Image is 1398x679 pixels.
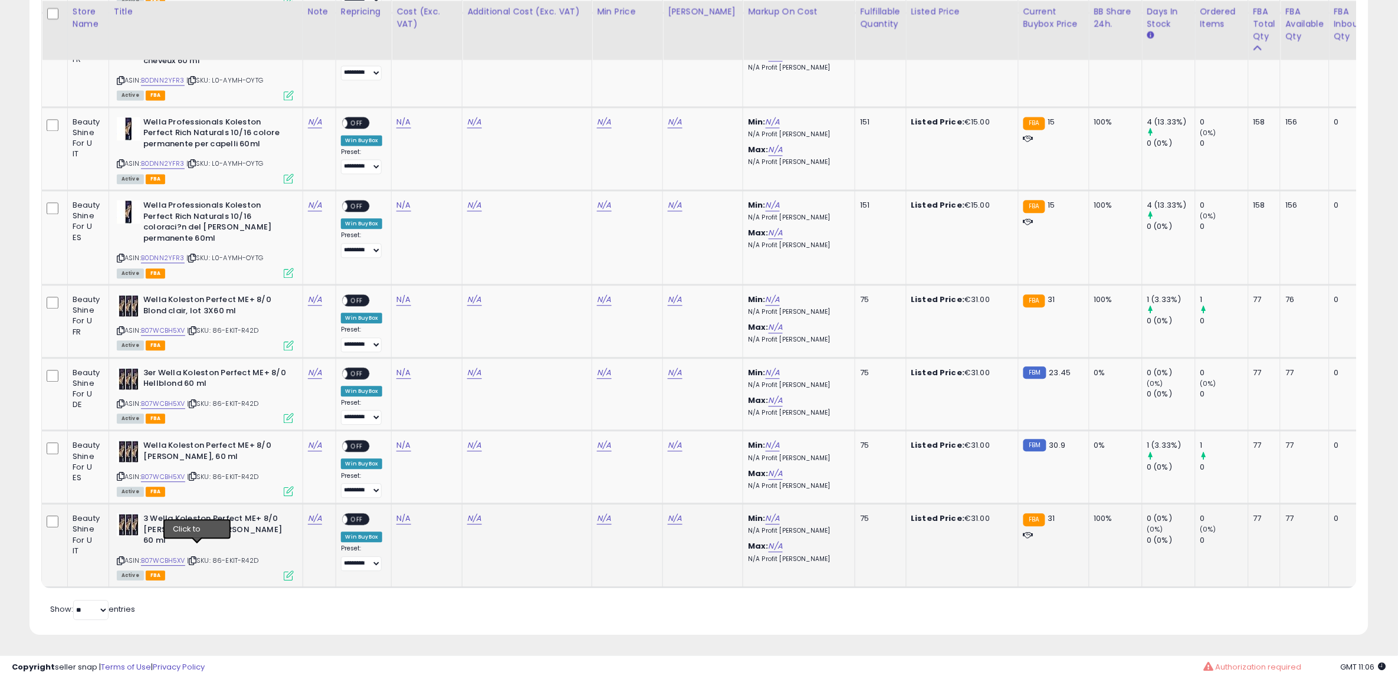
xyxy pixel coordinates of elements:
[748,468,769,479] b: Max:
[748,64,846,72] p: N/A Profit [PERSON_NAME]
[1147,316,1195,326] div: 0 (0%)
[1147,138,1195,149] div: 0 (0%)
[597,199,611,211] a: N/A
[769,540,783,552] a: N/A
[347,296,366,306] span: OFF
[153,661,205,673] a: Privacy Policy
[186,159,263,168] span: | SKU: L0-AYMH-OYTG
[1200,379,1217,388] small: (0%)
[668,199,682,211] a: N/A
[467,294,481,306] a: N/A
[341,5,387,17] div: Repricing
[341,231,383,258] div: Preset:
[186,253,263,263] span: | SKU: L0-AYMH-OYTG
[1094,368,1133,378] div: 0%
[141,159,185,169] a: B0DNN2YFR3
[1048,199,1055,211] span: 15
[1200,138,1248,149] div: 0
[1285,294,1320,305] div: 76
[114,5,298,17] div: Title
[73,5,104,29] div: Store Name
[1253,117,1272,127] div: 158
[766,367,780,379] a: N/A
[1200,524,1217,534] small: (0%)
[341,472,383,498] div: Preset:
[143,513,287,549] b: 3 Wella Koleston Perfect ME+ 8/0 [PERSON_NAME] [PERSON_NAME] 60 ml
[748,527,846,535] p: N/A Profit [PERSON_NAME]
[117,340,144,350] span: All listings currently available for purchase on Amazon
[187,556,258,565] span: | SKU: 86-EKIT-R42D
[1253,294,1272,305] div: 77
[347,117,366,127] span: OFF
[1023,200,1045,213] small: FBA
[117,22,294,99] div: ASIN:
[1023,5,1084,29] div: Current Buybox Price
[748,241,846,250] p: N/A Profit [PERSON_NAME]
[308,513,322,524] a: N/A
[748,367,766,378] b: Min:
[911,439,965,451] b: Listed Price:
[347,368,366,378] span: OFF
[1023,513,1045,526] small: FBA
[1334,5,1370,42] div: FBA inbound Qty
[911,368,1009,378] div: €31.00
[117,440,140,463] img: 51GowivNpqL._SL40_.jpg
[73,513,100,556] div: Beauty Shine For U IT
[748,294,766,305] b: Min:
[117,513,294,579] div: ASIN:
[1147,513,1195,524] div: 0 (0%)
[748,5,850,17] div: Markup on Cost
[748,116,766,127] b: Min:
[341,148,383,175] div: Preset:
[117,513,140,536] img: 51GowivNpqL._SL40_.jpg
[186,76,263,85] span: | SKU: L0-AYMH-OYTG
[341,532,383,542] div: Win BuyBox
[1334,117,1366,127] div: 0
[143,117,287,153] b: Wella Professionals Koleston Perfect Rich Naturals 10/16 colore permanente per capelli 60ml
[748,482,846,490] p: N/A Profit [PERSON_NAME]
[1049,439,1066,451] span: 30.9
[143,200,287,247] b: Wella Professionals Koleston Perfect Rich Naturals 10/16 coloraci?n del [PERSON_NAME] permanente ...
[141,556,185,566] a: B07WCBH5XV
[467,5,587,17] div: Additional Cost (Exc. VAT)
[1285,117,1320,127] div: 156
[12,661,55,673] strong: Copyright
[1049,367,1071,378] span: 23.45
[396,513,411,524] a: N/A
[911,367,965,378] b: Listed Price:
[467,439,481,451] a: N/A
[467,367,481,379] a: N/A
[1285,200,1320,211] div: 156
[141,76,185,86] a: B0DNN2YFR3
[1147,535,1195,546] div: 0 (0%)
[1200,5,1243,29] div: Ordered Items
[766,116,780,128] a: N/A
[1094,513,1133,524] div: 100%
[748,227,769,238] b: Max:
[769,468,783,480] a: N/A
[117,294,294,349] div: ASIN:
[347,441,366,451] span: OFF
[911,5,1013,17] div: Listed Price
[341,544,383,571] div: Preset:
[146,90,166,100] span: FBA
[467,116,481,128] a: N/A
[597,5,658,17] div: Min Price
[396,294,411,306] a: N/A
[341,326,383,352] div: Preset:
[597,294,611,306] a: N/A
[769,227,783,239] a: N/A
[117,487,144,497] span: All listings currently available for purchase on Amazon
[1200,128,1217,137] small: (0%)
[117,174,144,184] span: All listings currently available for purchase on Amazon
[1334,513,1366,524] div: 0
[1200,389,1248,399] div: 0
[117,440,294,495] div: ASIN:
[1023,366,1046,379] small: FBM
[1253,200,1272,211] div: 158
[748,214,846,222] p: N/A Profit [PERSON_NAME]
[467,199,481,211] a: N/A
[766,439,780,451] a: N/A
[748,540,769,552] b: Max:
[1147,368,1195,378] div: 0 (0%)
